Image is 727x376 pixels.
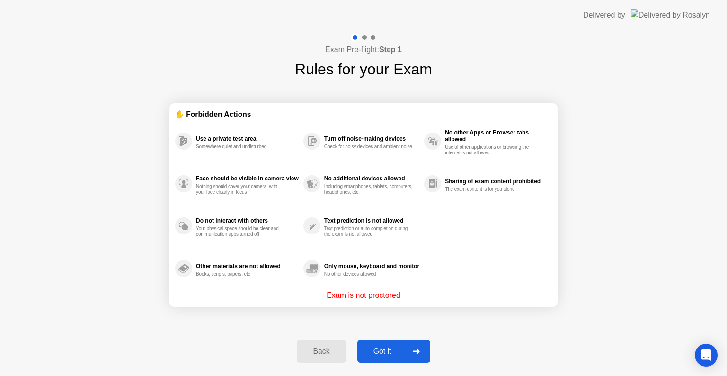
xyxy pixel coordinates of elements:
div: No other devices allowed [324,271,414,277]
div: Nothing should cover your camera, with your face clearly in focus [196,184,285,195]
div: Turn off noise-making devices [324,135,419,142]
button: Got it [357,340,430,363]
div: Use of other applications or browsing the internet is not allowed [445,144,534,156]
div: Somewhere quiet and undisturbed [196,144,285,150]
div: Use a private test area [196,135,299,142]
div: Do not interact with others [196,217,299,224]
p: Exam is not proctored [327,290,400,301]
div: No other Apps or Browser tabs allowed [445,129,547,143]
div: Text prediction or auto-completion during the exam is not allowed [324,226,414,237]
div: Other materials are not allowed [196,263,299,269]
div: Back [300,347,343,356]
h4: Exam Pre-flight: [325,44,402,55]
img: Delivered by Rosalyn [631,9,710,20]
div: Sharing of exam content prohibited [445,178,547,185]
h1: Rules for your Exam [295,58,432,81]
div: Your physical space should be clear and communication apps turned off [196,226,285,237]
div: Only mouse, keyboard and monitor [324,263,419,269]
div: Delivered by [583,9,625,21]
button: Back [297,340,346,363]
div: Including smartphones, tablets, computers, headphones, etc. [324,184,414,195]
div: Got it [360,347,405,356]
div: The exam content is for you alone [445,187,534,192]
div: Text prediction is not allowed [324,217,419,224]
div: Check for noisy devices and ambient noise [324,144,414,150]
div: No additional devices allowed [324,175,419,182]
b: Step 1 [379,45,402,54]
div: Face should be visible in camera view [196,175,299,182]
div: Books, scripts, papers, etc [196,271,285,277]
div: ✋ Forbidden Actions [175,109,552,120]
div: Open Intercom Messenger [695,344,718,367]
